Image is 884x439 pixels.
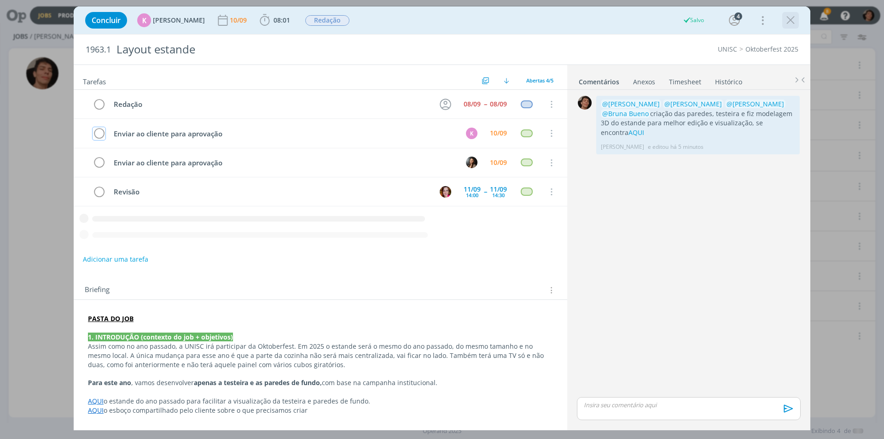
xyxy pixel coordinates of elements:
[464,186,481,193] div: 11/09
[628,128,644,137] a: AQUI
[466,128,477,139] div: K
[490,186,507,193] div: 11/09
[86,45,111,55] span: 1963.1
[88,378,131,387] strong: Para este ano
[74,6,810,430] div: dialog
[484,101,487,107] span: --
[88,406,553,415] p: o esboço compartilhado pelo cliente sobre o que precisamos criar
[88,397,104,405] a: AQUI
[602,100,660,108] span: @[PERSON_NAME]
[669,73,702,87] a: Timesheet
[88,314,134,323] a: PASTA DO JOB
[110,99,431,110] div: Redação
[230,17,249,23] div: 10/09
[727,13,742,28] button: 4
[670,143,704,151] span: há 5 minutos
[745,45,798,53] a: Oktoberfest 2025
[578,73,620,87] a: Comentários
[490,101,507,107] div: 08/09
[466,157,477,168] img: B
[464,101,481,107] div: 08/09
[601,143,644,151] p: [PERSON_NAME]
[305,15,350,26] button: Redação
[438,185,452,199] button: B
[578,96,592,110] img: P
[734,12,742,20] div: 4
[504,78,509,83] img: arrow-down.svg
[484,188,487,195] span: --
[92,17,121,24] span: Concluir
[664,100,722,108] span: @[PERSON_NAME]
[492,193,505,198] div: 14:30
[718,45,737,53] a: UNISC
[257,13,292,28] button: 08:01
[715,73,743,87] a: Histórico
[682,16,704,24] div: Salvo
[490,130,507,136] div: 10/09
[465,156,478,170] button: B
[88,406,104,415] a: AQUI
[305,15,349,26] span: Redação
[466,193,478,198] div: 14:00
[526,77,553,84] span: Abertas 4/5
[440,186,451,198] img: B
[490,159,507,166] div: 10/09
[85,284,110,296] span: Briefing
[83,75,106,86] span: Tarefas
[137,13,205,27] button: K[PERSON_NAME]
[601,100,795,137] p: criação das paredes, testeira e fiz modelagem 3D do estande para melhor edição e visualização, se...
[88,342,553,369] p: Assim como no ano passado, a UNISC irá participar da Oktoberfest. Em 2025 o estande será o mesmo ...
[273,16,290,24] span: 08:01
[727,100,784,108] span: @[PERSON_NAME]
[110,186,431,198] div: Revisão
[602,109,649,118] span: @Bruna Bueno
[110,157,457,169] div: Enviar ao cliente para aprovação
[153,17,205,23] span: [PERSON_NAME]
[465,126,478,140] button: K
[82,251,149,268] button: Adicionar uma tarefa
[194,378,322,387] strong: apenas a testeira e as paredes de fundo,
[110,128,457,140] div: Enviar ao cliente para aprovação
[633,77,655,87] div: Anexos
[88,378,553,387] p: , vamos desenvolver com base na campanha institucional.
[113,38,498,61] div: Layout estande
[88,397,553,406] p: o estande do ano passado para facilitar a visualização da testeira e paredes de fundo.
[88,333,233,341] strong: 1. INTRODUÇÃO (contexto do job + objetivos)
[85,12,127,29] button: Concluir
[137,13,151,27] div: K
[648,143,669,151] span: e editou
